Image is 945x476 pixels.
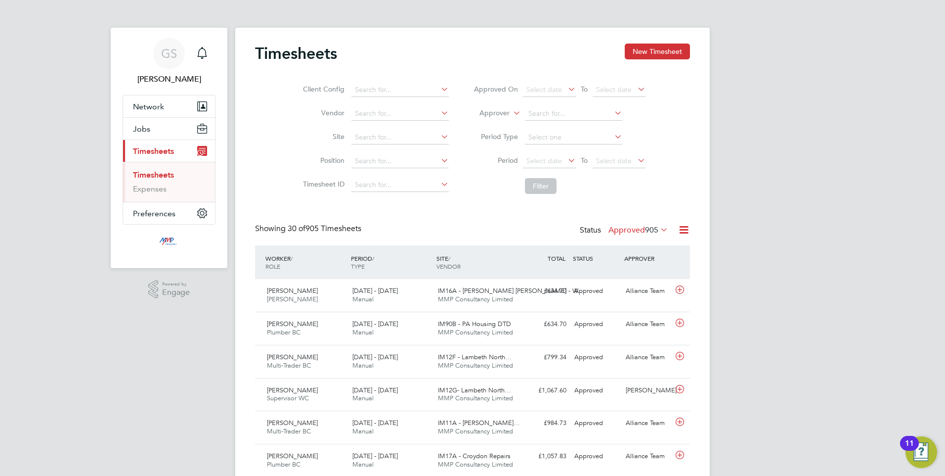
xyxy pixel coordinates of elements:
span: VENDOR [436,262,461,270]
button: Preferences [123,202,215,224]
span: Powered by [162,280,190,288]
a: Timesheets [133,170,174,180]
button: Timesheets [123,140,215,162]
span: MMP Consultancy Limited [438,427,513,435]
div: PERIOD [348,249,434,275]
span: Multi-Trader BC [267,427,311,435]
span: 905 Timesheets [288,224,361,234]
input: Search for... [351,154,449,168]
span: [DATE] - [DATE] [352,452,398,460]
div: Approved [570,415,622,431]
span: GS [161,47,177,60]
label: Timesheet ID [300,180,344,189]
label: Approved On [473,85,518,94]
div: £799.34 [519,349,570,366]
span: [PERSON_NAME] [267,295,318,303]
span: 905 [645,225,658,235]
span: / [372,254,374,262]
div: Approved [570,316,622,333]
span: Select date [596,85,632,94]
span: IM17A - Croydon Repairs [438,452,511,460]
span: Select date [526,85,562,94]
label: Client Config [300,85,344,94]
span: Select date [596,156,632,165]
span: Plumber BC [267,460,301,469]
span: IM12F - Lambeth North… [438,353,512,361]
button: Filter [525,178,557,194]
span: MMP Consultancy Limited [438,328,513,336]
div: Alliance Team [622,448,673,465]
div: Status [580,224,670,238]
span: TOTAL [548,254,565,262]
div: Timesheets [123,162,215,202]
span: Plumber BC [267,328,301,336]
span: Network [133,102,164,111]
span: [DATE] - [DATE] [352,286,398,295]
div: Showing [255,224,363,234]
span: MMP Consultancy Limited [438,361,513,370]
div: Alliance Team [622,283,673,299]
div: Alliance Team [622,316,673,333]
input: Select one [525,131,622,144]
span: Multi-Trader BC [267,361,311,370]
h2: Timesheets [255,44,337,63]
span: Select date [526,156,562,165]
span: / [291,254,293,262]
span: [PERSON_NAME] [267,286,318,295]
div: Alliance Team [622,349,673,366]
span: Manual [352,460,374,469]
span: Manual [352,328,374,336]
div: £1,067.60 [519,382,570,399]
div: £1,057.83 [519,448,570,465]
nav: Main navigation [111,28,227,268]
span: Manual [352,295,374,303]
span: / [448,254,450,262]
button: Network [123,95,215,117]
a: Expenses [133,184,167,193]
span: Manual [352,394,374,402]
span: Engage [162,288,190,297]
div: £984.73 [519,415,570,431]
span: George Stacey [123,73,215,85]
div: WORKER [263,249,348,275]
label: Approved [608,225,668,235]
div: APPROVER [622,249,673,267]
a: Powered byEngage [148,280,190,299]
label: Vendor [300,108,344,117]
input: Search for... [525,107,622,121]
span: Timesheets [133,146,174,156]
div: £634.70 [519,316,570,333]
label: Site [300,132,344,141]
input: Search for... [351,83,449,97]
div: £634.70 [519,283,570,299]
span: Jobs [133,124,150,134]
label: Period Type [473,132,518,141]
span: 30 of [288,224,305,234]
span: IM12G- Lambeth North… [438,386,511,394]
label: Period [473,156,518,165]
span: Supervisor WC [267,394,309,402]
span: [DATE] - [DATE] [352,353,398,361]
div: Approved [570,448,622,465]
label: Approver [465,108,510,118]
div: Alliance Team [622,415,673,431]
span: To [578,83,591,95]
a: GS[PERSON_NAME] [123,38,215,85]
span: MMP Consultancy Limited [438,295,513,303]
div: SITE [434,249,519,275]
span: Manual [352,361,374,370]
span: IM11A - [PERSON_NAME]… [438,419,520,427]
span: [PERSON_NAME] [267,320,318,328]
div: Approved [570,382,622,399]
input: Search for... [351,131,449,144]
div: 11 [905,443,914,456]
label: Position [300,156,344,165]
span: MMP Consultancy Limited [438,394,513,402]
span: [PERSON_NAME] [267,353,318,361]
div: Approved [570,283,622,299]
div: [PERSON_NAME] [622,382,673,399]
button: Jobs [123,118,215,140]
span: [PERSON_NAME] [267,386,318,394]
span: MMP Consultancy Limited [438,460,513,469]
span: Manual [352,427,374,435]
